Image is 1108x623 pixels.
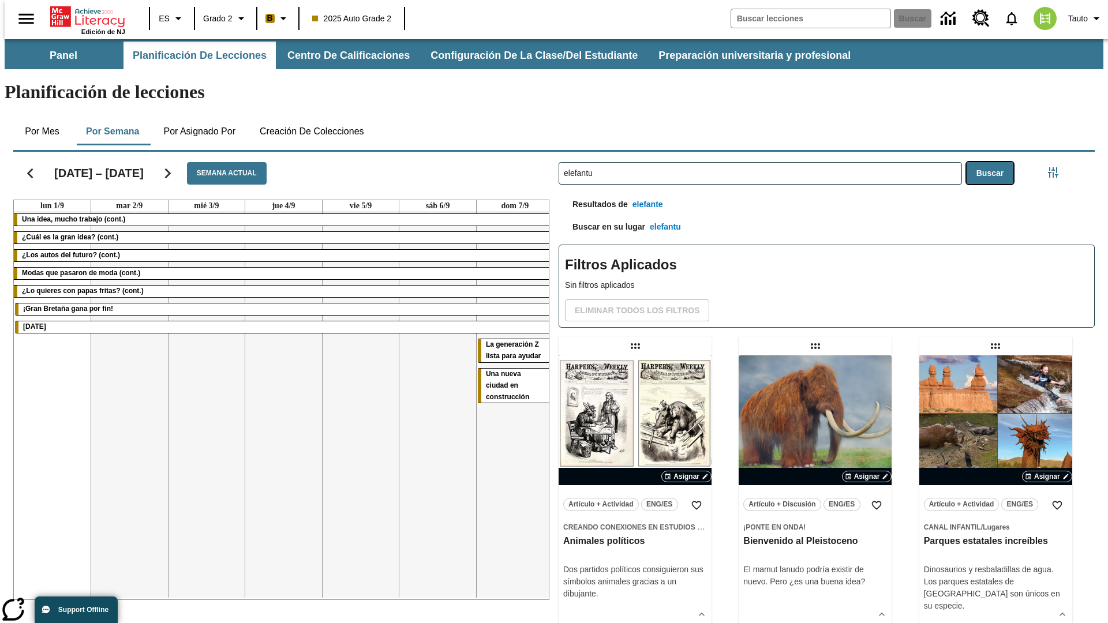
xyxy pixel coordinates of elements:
span: ¿Los autos del futuro? (cont.) [22,251,120,259]
span: Creando conexiones en Estudios Sociales [563,523,732,531]
button: Por semana [77,118,148,145]
button: Asignar Elegir fechas [1022,471,1072,482]
h3: Animales políticos [563,535,707,547]
span: Tema: ¡Ponte en onda!/null [743,521,887,533]
div: Lección arrastrable: Bienvenido al Pleistoceno [806,337,825,355]
span: Una nueva ciudad en construcción [486,370,529,401]
div: Subbarra de navegación [5,42,861,69]
span: ENG/ES [1007,498,1033,511]
button: Boost El color de la clase es anaranjado claro. Cambiar el color de la clase. [261,8,295,29]
button: Creación de colecciones [250,118,373,145]
a: 5 de septiembre de 2025 [347,200,375,212]
button: Planificación de lecciones [123,42,276,69]
button: Menú lateral de filtros [1042,161,1065,184]
button: Regresar [16,159,45,188]
span: ¿Lo quieres con papas fritas? (cont.) [22,287,144,295]
h2: Filtros Aplicados [565,251,1088,279]
h2: [DATE] – [DATE] [54,166,144,180]
span: Tema: Canal Infantil/Lugares [924,521,1068,533]
span: ES [159,13,170,25]
a: Portada [50,5,125,28]
button: ENG/ES [1001,498,1038,511]
button: Abrir el menú lateral [9,2,43,36]
button: Ver más [693,606,710,623]
span: / [981,523,983,531]
button: Por mes [13,118,71,145]
span: Modas que pasaron de moda (cont.) [22,269,140,277]
div: Modas que pasaron de moda (cont.) [14,268,553,279]
button: Configuración de la clase/del estudiante [421,42,647,69]
a: Centro de recursos, Se abrirá en una pestaña nueva. [965,3,997,34]
a: 1 de septiembre de 2025 [38,200,66,212]
button: Lenguaje: ES, Selecciona un idioma [154,8,190,29]
p: Resultados de [559,198,628,216]
input: Buscar lecciones [559,163,961,184]
button: Ver más [873,606,890,623]
span: Día del Trabajo [23,322,46,331]
button: Ver más [1054,606,1071,623]
a: Centro de información [934,3,965,35]
div: La generación Z lista para ayudar [478,339,552,362]
div: Dos partidos políticos consiguieron sus símbolos animales gracias a un dibujante. [563,564,707,600]
div: ¿Cuál es la gran idea? (cont.) [14,232,553,243]
button: Artículo + Discusión [743,498,821,511]
button: Seguir [153,159,182,188]
span: ¡Gran Bretaña gana por fin! [23,305,113,313]
div: Una nueva ciudad en construcción [478,369,552,403]
button: Support Offline [35,596,118,623]
a: 7 de septiembre de 2025 [499,200,531,212]
div: Filtros Aplicados [559,245,1095,328]
button: Panel [6,42,121,69]
button: Por asignado por [154,118,245,145]
span: Grado 2 [203,13,233,25]
button: Artículo + Actividad [563,498,639,511]
div: Lección arrastrable: Parques estatales increíbles [986,337,1005,355]
button: Asignar Elegir fechas [842,471,892,482]
button: Añadir a mis Favoritas [1047,495,1068,516]
span: Edición de NJ [81,28,125,35]
h3: Parques estatales increíbles [924,535,1068,547]
span: B [267,11,273,25]
button: Añadir a mis Favoritas [686,495,707,516]
a: 3 de septiembre de 2025 [192,200,221,212]
span: ENG/ES [646,498,672,511]
button: elefantu [645,216,686,238]
button: Centro de calificaciones [278,42,419,69]
div: ¿Lo quieres con papas fritas? (cont.) [14,286,553,297]
span: Canal Infantil [924,523,981,531]
button: Perfil/Configuración [1064,8,1108,29]
span: Tauto [1068,13,1088,25]
a: 6 de septiembre de 2025 [424,200,452,212]
button: ENG/ES [823,498,860,511]
button: Preparación universitaria y profesional [649,42,860,69]
span: 2025 Auto Grade 2 [312,13,392,25]
span: ¿Cuál es la gran idea? (cont.) [22,233,118,241]
h3: Bienvenido al Pleistoceno [743,535,887,547]
input: Buscar campo [731,9,890,28]
span: Lugares [983,523,1010,531]
div: Portada [50,4,125,35]
div: ¡Gran Bretaña gana por fin! [15,303,552,315]
span: Una idea, mucho trabajo (cont.) [22,215,125,223]
p: Sin filtros aplicados [565,279,1088,291]
span: Artículo + Discusión [748,498,815,511]
div: Una idea, mucho trabajo (cont.) [14,214,553,226]
div: Día del Trabajo [15,321,552,333]
a: 2 de septiembre de 2025 [114,200,145,212]
span: ENG/ES [829,498,855,511]
a: Notificaciones [997,3,1027,33]
button: Añadir a mis Favoritas [866,495,887,516]
button: elefante [628,194,668,215]
span: Artículo + Actividad [568,498,634,511]
span: ¡Ponte en onda! [743,523,806,531]
span: La generación Z lista para ayudar [486,340,541,360]
span: Support Offline [58,606,108,614]
button: Grado: Grado 2, Elige un grado [199,8,253,29]
h1: Planificación de lecciones [5,81,1103,103]
div: El mamut lanudo podría existir de nuevo. Pero ¿es una buena idea? [743,564,887,588]
button: Semana actual [187,162,267,185]
button: Artículo + Actividad [924,498,1000,511]
span: Asignar [1034,471,1060,482]
a: 4 de septiembre de 2025 [269,200,297,212]
span: Artículo + Actividad [929,498,994,511]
